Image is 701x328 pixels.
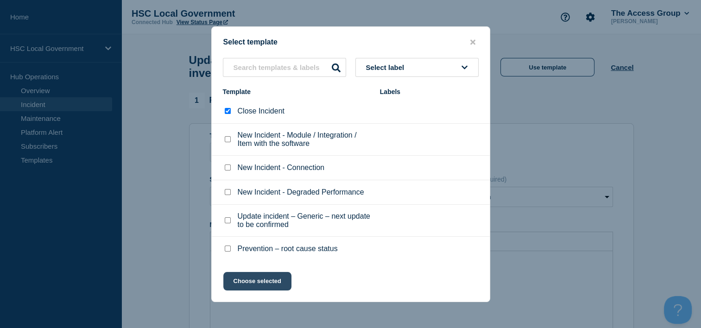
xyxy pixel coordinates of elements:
input: New Incident - Degraded Performance checkbox [225,189,231,195]
input: Prevention – root cause status checkbox [225,246,231,252]
p: New Incident - Module / Integration / Item with the software [238,131,371,148]
span: Select label [366,63,408,71]
div: Labels [380,88,479,95]
p: Close Incident [238,107,284,115]
button: Choose selected [223,272,291,290]
button: close button [467,38,478,47]
input: Search templates & labels [223,58,346,77]
p: Update incident – Generic – next update to be confirmed [238,212,371,229]
p: Prevention – root cause status [238,245,338,253]
p: New Incident - Connection [238,164,325,172]
div: Template [223,88,371,95]
input: New Incident - Module / Integration / Item with the software checkbox [225,136,231,142]
p: New Incident - Degraded Performance [238,188,364,196]
button: Select label [355,58,479,77]
input: Update incident – Generic – next update to be confirmed checkbox [225,217,231,223]
input: Close Incident checkbox [225,108,231,114]
div: Select template [212,38,490,47]
input: New Incident - Connection checkbox [225,164,231,170]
